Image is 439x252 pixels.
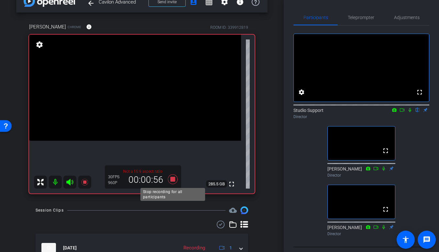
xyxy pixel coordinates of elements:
span: [DATE] [63,245,77,251]
div: Studio Support [293,107,429,120]
span: [PERSON_NAME] [29,23,66,30]
div: 30 [108,174,124,180]
mat-icon: settings [35,41,44,49]
mat-icon: settings [298,88,305,96]
span: 1 [229,245,232,251]
mat-icon: message [423,236,431,244]
mat-icon: fullscreen [382,205,390,213]
div: Recording [180,244,208,252]
img: Session clips [240,206,248,214]
mat-icon: cloud_upload [229,206,237,214]
span: Destinations for your clips [229,206,237,214]
div: Stop recording for all participants [140,188,205,201]
div: [PERSON_NAME] [327,166,395,178]
span: Teleprompter [348,15,374,20]
div: 960P [108,180,124,185]
p: Not a 16:9 aspect ratio [108,169,178,174]
div: [PERSON_NAME] [327,224,395,237]
mat-icon: accessibility [402,236,410,244]
mat-icon: flip [414,107,422,113]
span: FPS [113,175,119,179]
mat-icon: fullscreen [228,180,236,188]
div: Director [293,114,429,120]
div: ROOM ID: 339912819 [210,25,248,30]
mat-icon: info [86,24,92,30]
span: Participants [303,15,328,20]
mat-icon: fullscreen [382,147,390,155]
span: Chrome [68,25,81,29]
div: Director [327,172,395,178]
div: 00:00:56 [124,174,168,185]
span: 285.5 GB [206,180,227,188]
div: Director [327,231,395,237]
div: Session Clips [36,207,64,214]
mat-icon: fullscreen [416,88,423,96]
span: Adjustments [394,15,420,20]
